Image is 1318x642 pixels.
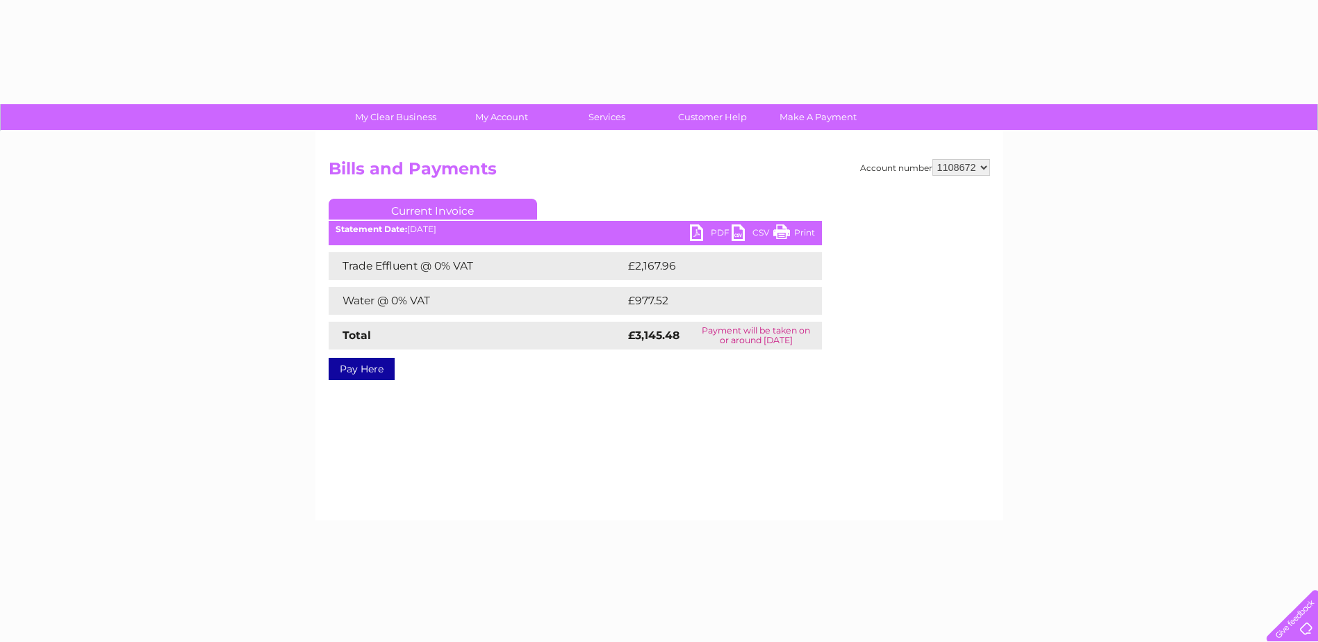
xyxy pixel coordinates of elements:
a: Customer Help [655,104,770,130]
a: Services [550,104,664,130]
a: Current Invoice [329,199,537,220]
a: Pay Here [329,358,395,380]
a: My Account [444,104,559,130]
td: £977.52 [625,287,797,315]
strong: £3,145.48 [628,329,679,342]
a: Make A Payment [761,104,875,130]
a: Print [773,224,815,245]
b: Statement Date: [336,224,407,234]
h2: Bills and Payments [329,159,990,186]
td: Trade Effluent @ 0% VAT [329,252,625,280]
a: My Clear Business [338,104,453,130]
td: Water @ 0% VAT [329,287,625,315]
div: [DATE] [329,224,822,234]
td: £2,167.96 [625,252,800,280]
td: Payment will be taken on or around [DATE] [691,322,822,349]
strong: Total [343,329,371,342]
div: Account number [860,159,990,176]
a: CSV [732,224,773,245]
a: PDF [690,224,732,245]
